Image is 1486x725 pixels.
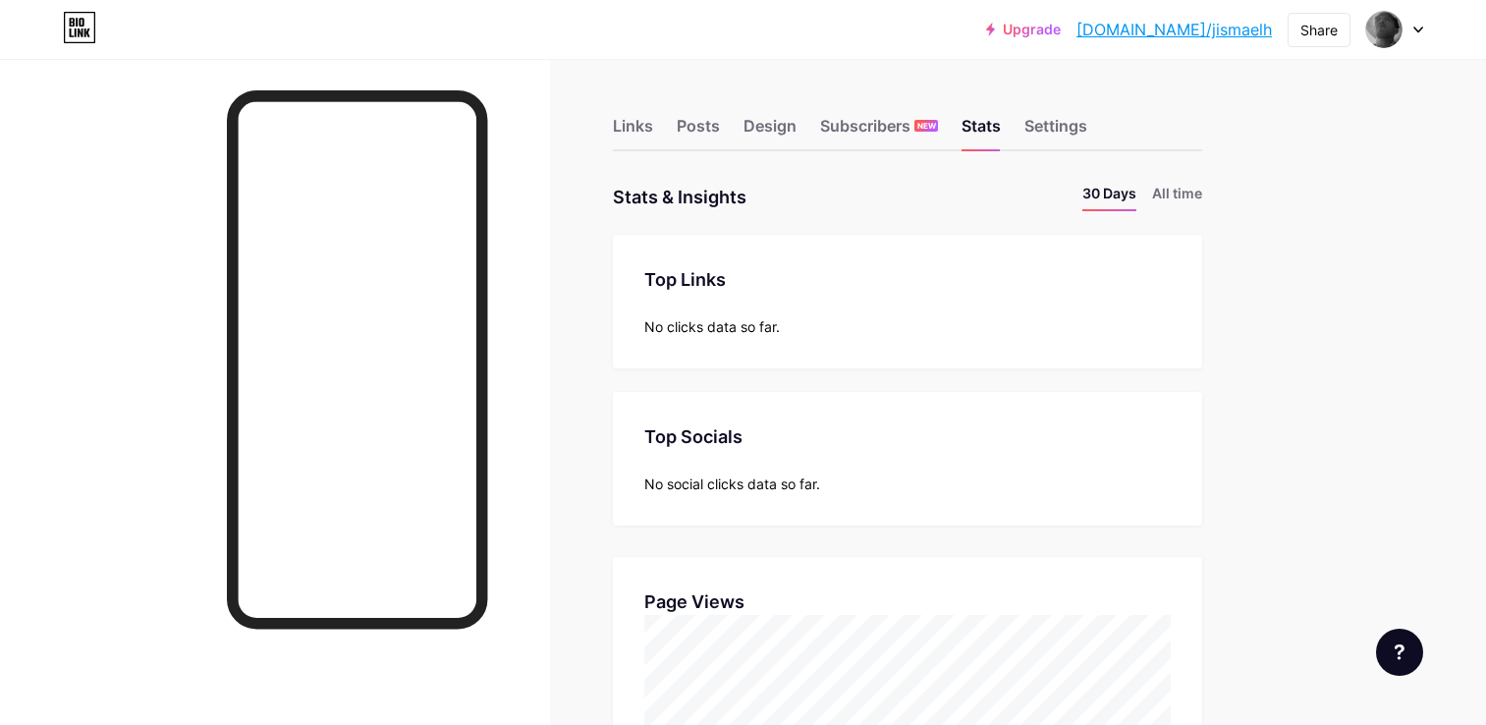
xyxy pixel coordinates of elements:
div: Share [1300,20,1338,40]
div: Subscribers [820,114,938,149]
div: Top Socials [644,423,1171,450]
div: No clicks data so far. [644,316,1171,337]
div: Links [613,114,653,149]
a: [DOMAIN_NAME]/jismaelh [1076,18,1272,41]
div: Stats & Insights [613,183,746,211]
li: 30 Days [1082,183,1136,211]
div: Posts [677,114,720,149]
img: Ismael Hernández José Alberto [1365,11,1403,48]
div: Stats [962,114,1001,149]
li: All time [1152,183,1202,211]
div: Settings [1024,114,1087,149]
div: No social clicks data so far. [644,474,1171,494]
div: Page Views [644,588,1171,615]
span: NEW [917,120,936,132]
a: Upgrade [986,22,1061,37]
div: Design [743,114,797,149]
div: Top Links [644,266,1171,293]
